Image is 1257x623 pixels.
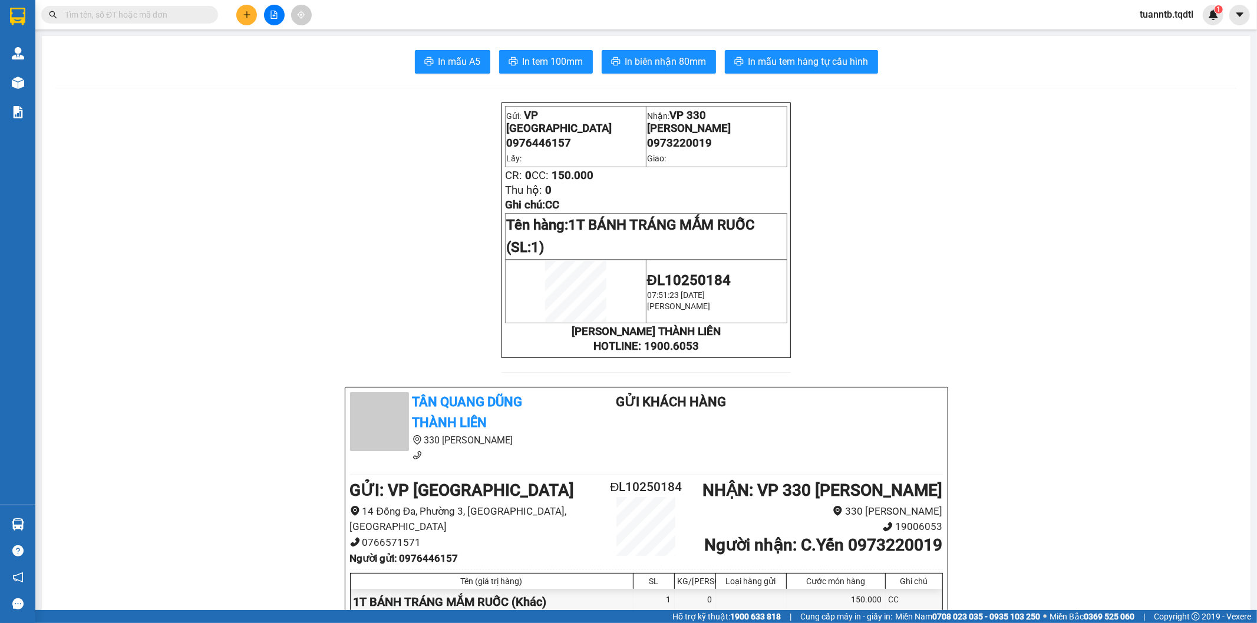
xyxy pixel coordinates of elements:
[350,552,458,564] b: Người gửi : 0976446157
[424,57,434,68] span: printer
[236,5,257,25] button: plus
[1235,9,1245,20] span: caret-down
[647,301,710,311] span: [PERSON_NAME]
[883,522,893,532] span: phone
[647,272,731,289] span: ĐL10250184
[719,576,783,586] div: Loại hàng gửi
[1084,612,1134,621] strong: 0369 525 060
[138,52,232,69] div: 0973220019
[790,610,791,623] span: |
[647,109,731,135] span: VP 330 [PERSON_NAME]
[136,76,233,92] div: 150.000
[438,54,481,69] span: In mẫu A5
[1215,5,1223,14] sup: 1
[506,217,755,256] span: Tên hàng:
[787,589,886,615] div: 150.000
[523,54,583,69] span: In tem 100mm
[1192,612,1200,621] span: copyright
[602,50,716,74] button: printerIn biên nhận 80mm
[675,589,716,615] div: 0
[672,610,781,623] span: Hỗ trợ kỹ thuật:
[270,11,278,19] span: file-add
[506,109,612,135] span: VP [GEOGRAPHIC_DATA]
[138,38,232,52] div: C.Yến
[1043,614,1047,619] span: ⚪️
[49,11,57,19] span: search
[634,589,675,615] div: 1
[350,537,360,547] span: phone
[616,395,726,409] b: Gửi khách hàng
[506,217,755,256] span: 1T BÁNH TRÁNG MẮM RUỐC (SL:
[297,11,305,19] span: aim
[889,576,939,586] div: Ghi chú
[138,10,232,38] div: VP 330 [PERSON_NAME]
[12,545,24,556] span: question-circle
[647,154,666,163] span: Giao:
[499,50,593,74] button: printerIn tem 100mm
[593,340,699,353] strong: HOTLINE: 1900.6053
[350,503,597,535] li: 14 Đống Đa, Phường 3, [GEOGRAPHIC_DATA], [GEOGRAPHIC_DATA]
[647,290,705,300] span: 07:51:23 [DATE]
[611,57,621,68] span: printer
[413,435,422,445] span: environment
[636,576,671,586] div: SL
[350,506,360,516] span: environment
[12,518,24,531] img: warehouse-icon
[545,184,552,197] span: 0
[12,106,24,118] img: solution-icon
[647,137,712,150] span: 0973220019
[12,572,24,583] span: notification
[532,169,549,182] span: CC:
[552,169,593,182] span: 150.000
[243,11,251,19] span: plus
[730,612,781,621] strong: 1900 633 818
[415,50,490,74] button: printerIn mẫu A5
[1143,610,1145,623] span: |
[10,11,28,24] span: Gửi:
[800,610,892,623] span: Cung cấp máy in - giấy in:
[647,109,786,135] p: Nhận:
[702,480,942,500] b: NHẬN : VP 330 [PERSON_NAME]
[695,519,942,535] li: 19006053
[695,503,942,519] li: 330 [PERSON_NAME]
[678,576,712,586] div: KG/[PERSON_NAME]
[138,11,166,24] span: Nhận:
[531,239,544,256] span: 1)
[509,57,518,68] span: printer
[10,38,130,55] div: 0976446157
[748,54,869,69] span: In mẫu tem hàng tự cấu hình
[833,506,843,516] span: environment
[525,169,532,182] span: 0
[1216,5,1220,14] span: 1
[350,480,575,500] b: GỬI : VP [GEOGRAPHIC_DATA]
[505,169,522,182] span: CR:
[505,198,559,211] span: Ghi chú:
[932,612,1040,621] strong: 0708 023 035 - 0935 103 250
[12,47,24,59] img: warehouse-icon
[65,8,204,21] input: Tìm tên, số ĐT hoặc mã đơn
[354,576,630,586] div: Tên (giá trị hàng)
[264,5,285,25] button: file-add
[734,57,744,68] span: printer
[12,77,24,89] img: warehouse-icon
[505,184,542,197] span: Thu hộ:
[545,198,559,211] span: CC
[413,395,523,430] b: Tân Quang Dũng Thành Liên
[597,478,696,497] h2: ĐL10250184
[10,10,130,38] div: VP [GEOGRAPHIC_DATA]
[1050,610,1134,623] span: Miền Bắc
[1229,5,1250,25] button: caret-down
[506,154,522,163] span: Lấy:
[12,598,24,609] span: message
[1208,9,1219,20] img: icon-new-feature
[790,576,882,586] div: Cước món hàng
[506,137,571,150] span: 0976446157
[413,450,422,460] span: phone
[725,50,878,74] button: printerIn mẫu tem hàng tự cấu hình
[506,109,645,135] p: Gửi:
[350,535,597,551] li: 0766571571
[886,589,942,615] div: CC
[10,8,25,25] img: logo-vxr
[136,79,153,91] span: CC :
[350,433,569,448] li: 330 [PERSON_NAME]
